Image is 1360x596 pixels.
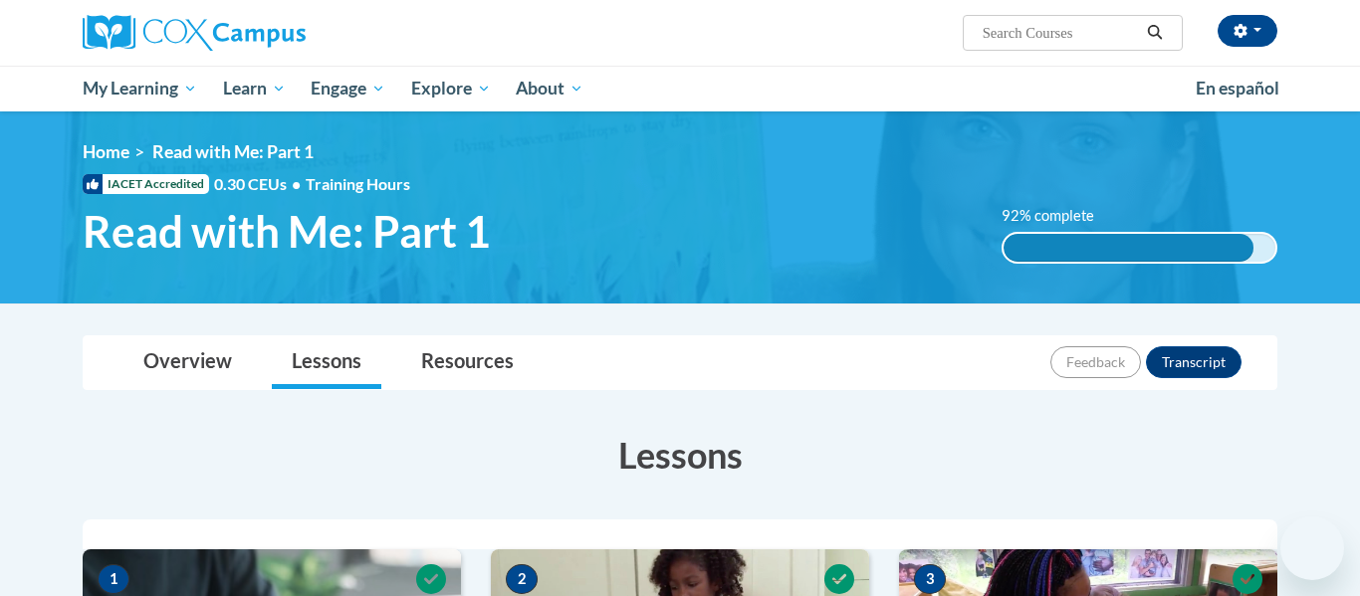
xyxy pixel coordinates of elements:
[272,336,381,389] a: Lessons
[981,21,1140,45] input: Search Courses
[298,66,398,111] a: Engage
[516,77,583,100] span: About
[98,564,129,594] span: 1
[83,15,461,51] a: Cox Campus
[83,430,1277,480] h3: Lessons
[70,66,210,111] a: My Learning
[83,141,129,162] a: Home
[292,174,301,193] span: •
[83,174,209,194] span: IACET Accredited
[411,77,491,100] span: Explore
[1218,15,1277,47] button: Account Settings
[223,77,286,100] span: Learn
[1146,346,1242,378] button: Transcript
[152,141,314,162] span: Read with Me: Part 1
[1050,346,1141,378] button: Feedback
[214,173,306,195] span: 0.30 CEUs
[1183,68,1292,109] a: En español
[1196,78,1279,99] span: En español
[504,66,597,111] a: About
[83,15,306,51] img: Cox Campus
[506,564,538,594] span: 2
[210,66,299,111] a: Learn
[1140,21,1170,45] button: Search
[123,336,252,389] a: Overview
[83,77,197,100] span: My Learning
[1002,205,1116,227] label: 92% complete
[53,66,1307,111] div: Main menu
[914,564,946,594] span: 3
[311,77,385,100] span: Engage
[398,66,504,111] a: Explore
[401,336,534,389] a: Resources
[306,174,410,193] span: Training Hours
[83,205,491,258] span: Read with Me: Part 1
[1004,234,1254,262] div: 92% complete
[1280,516,1344,580] iframe: Button to launch messaging window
